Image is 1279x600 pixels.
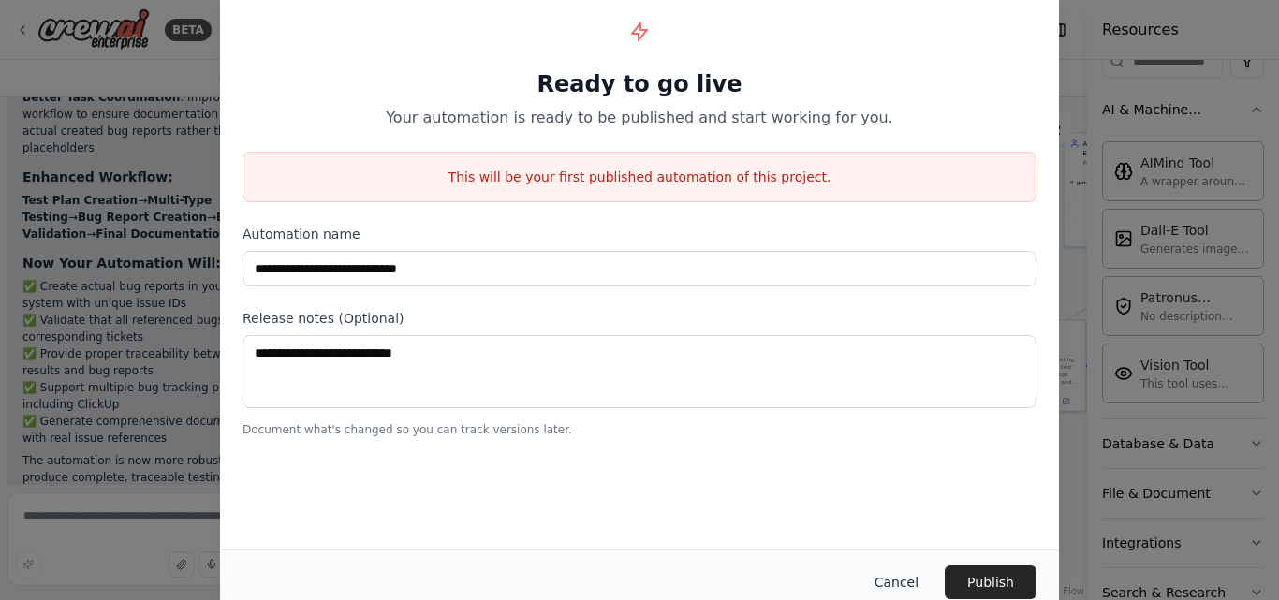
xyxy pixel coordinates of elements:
[243,107,1036,129] p: Your automation is ready to be published and start working for you.
[860,565,934,599] button: Cancel
[945,565,1036,599] button: Publish
[243,69,1036,99] h1: Ready to go live
[243,309,1036,328] label: Release notes (Optional)
[243,225,1036,243] label: Automation name
[243,168,1036,186] p: This will be your first published automation of this project.
[243,422,1036,437] p: Document what's changed so you can track versions later.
